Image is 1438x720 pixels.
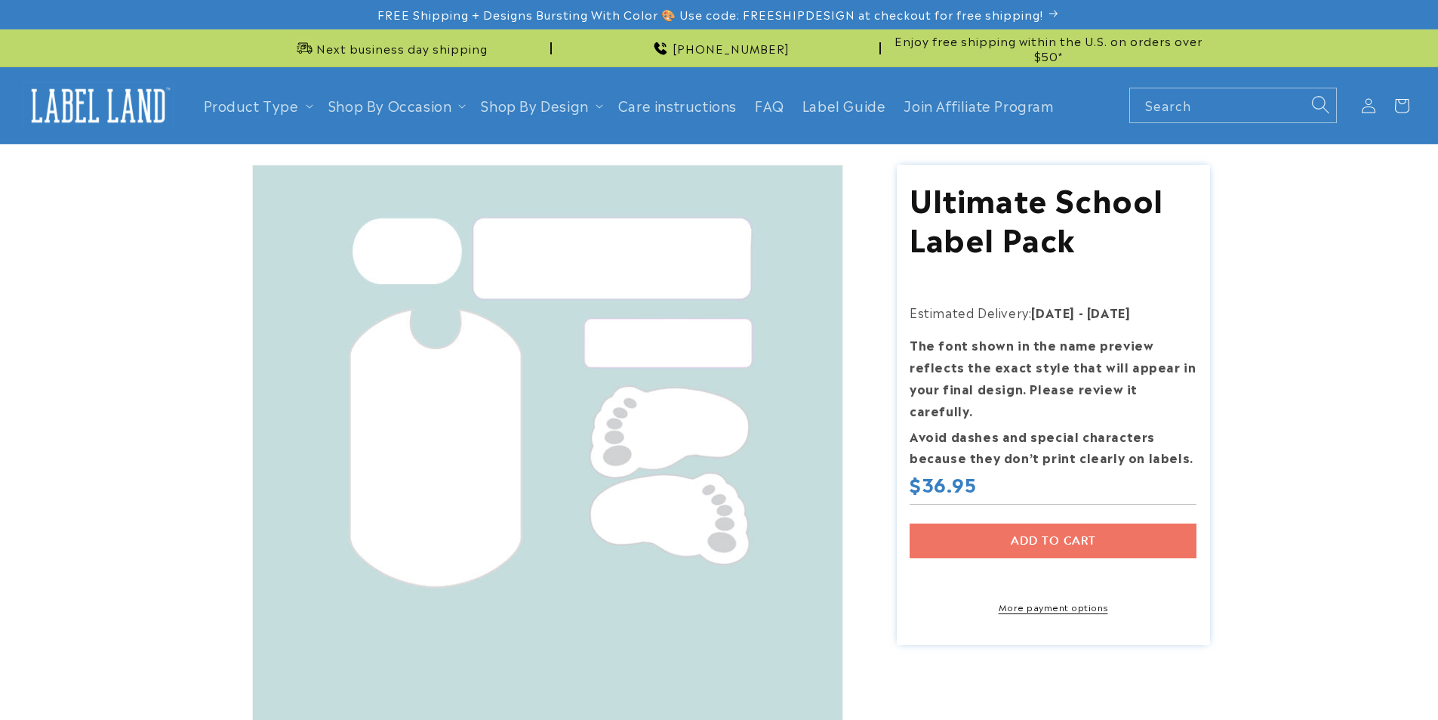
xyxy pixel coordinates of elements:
span: Care instructions [618,97,737,114]
a: Label Guide [793,88,895,123]
div: Announcement [887,29,1210,66]
span: FAQ [755,97,784,114]
span: FREE Shipping + Designs Bursting With Color 🎨 Use code: FREESHIPDESIGN at checkout for free shipp... [377,7,1043,22]
strong: Avoid dashes and special characters because they don’t print clearly on labels. [910,427,1193,467]
strong: [DATE] [1087,303,1131,321]
span: Next business day shipping [316,41,488,56]
span: Shop By Occasion [328,97,452,114]
span: $36.95 [910,472,977,496]
span: Join Affiliate Program [904,97,1054,114]
img: Label Land [23,82,174,129]
span: [PHONE_NUMBER] [673,41,790,56]
summary: Product Type [195,88,319,123]
a: Label Land [17,76,180,134]
a: FAQ [746,88,793,123]
a: Product Type [204,95,299,115]
span: Enjoy free shipping within the U.S. on orders over $50* [887,33,1210,63]
div: Announcement [229,29,552,66]
a: Shop By Design [481,95,588,115]
summary: Shop By Occasion [319,88,473,123]
strong: The font shown in the name preview reflects the exact style that will appear in your final design... [910,335,1196,419]
a: More payment options [910,600,1196,613]
p: Estimated Delivery: [910,301,1196,323]
a: Join Affiliate Program [895,88,1063,123]
div: Announcement [558,29,881,66]
strong: - [1079,303,1084,321]
button: Search [1304,88,1337,121]
span: Label Guide [802,97,886,114]
strong: [DATE] [1031,303,1075,321]
a: Care instructions [609,88,746,123]
h1: Ultimate School Label Pack [910,178,1196,257]
summary: Shop By Design [472,88,608,123]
